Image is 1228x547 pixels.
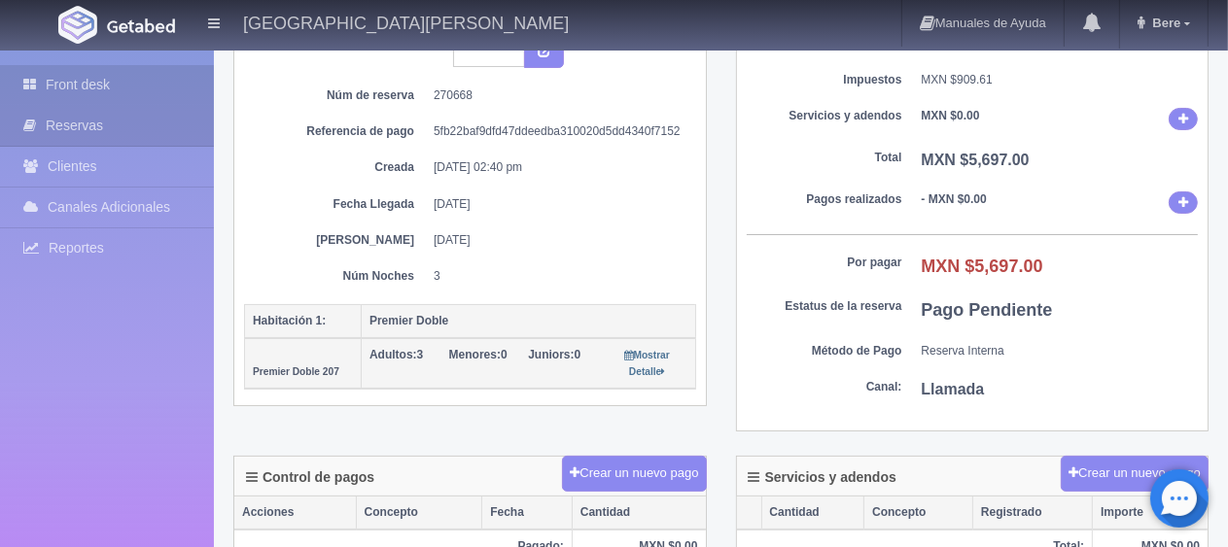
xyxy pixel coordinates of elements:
[259,268,414,285] dt: Núm Noches
[253,366,339,377] small: Premier Doble 207
[259,87,414,104] dt: Núm de reserva
[107,18,175,33] img: Getabed
[449,348,501,361] strong: Menores:
[434,196,682,213] dd: [DATE]
[1093,496,1208,530] th: Importe
[572,496,705,530] th: Cantidad
[1061,456,1209,492] button: Crear un nuevo cargo
[58,6,97,44] img: Getabed
[528,348,580,361] span: 0
[625,348,670,378] a: Mostrar Detalle
[434,123,682,140] dd: 5fb22baf9dfd47ddeedba310020d5dd4340f7152
[246,470,374,485] h4: Control de pagos
[922,192,987,206] b: - MXN $0.00
[356,496,482,530] th: Concepto
[1147,16,1180,30] span: Bere
[259,123,414,140] dt: Referencia de pago
[864,496,973,530] th: Concepto
[434,159,682,176] dd: [DATE] 02:40 pm
[369,348,417,361] strong: Adultos:
[747,298,902,315] dt: Estatus de la reserva
[922,256,1043,276] b: MXN $5,697.00
[922,152,1030,168] b: MXN $5,697.00
[434,232,682,249] dd: [DATE]
[482,496,573,530] th: Fecha
[362,304,696,338] th: Premier Doble
[747,108,902,124] dt: Servicios y adendos
[259,159,414,176] dt: Creada
[369,348,423,361] span: 3
[259,196,414,213] dt: Fecha Llegada
[922,343,1199,359] dd: Reserva Interna
[625,350,670,377] small: Mostrar Detalle
[747,343,902,359] dt: Método de Pago
[922,381,985,397] b: Llamada
[434,87,682,104] dd: 270668
[922,72,1199,88] dd: MXN $909.61
[922,109,980,122] b: MXN $0.00
[922,300,1053,320] b: Pago Pendiente
[747,255,902,271] dt: Por pagar
[761,496,864,530] th: Cantidad
[972,496,1092,530] th: Registrado
[434,268,682,285] dd: 3
[449,348,508,361] span: 0
[747,150,902,166] dt: Total
[259,232,414,249] dt: [PERSON_NAME]
[747,72,902,88] dt: Impuestos
[243,10,569,34] h4: [GEOGRAPHIC_DATA][PERSON_NAME]
[562,456,706,492] button: Crear un nuevo pago
[747,191,902,208] dt: Pagos realizados
[528,348,574,361] strong: Juniors:
[234,496,356,530] th: Acciones
[747,379,902,395] dt: Canal:
[749,470,896,485] h4: Servicios y adendos
[253,314,326,327] b: Habitación 1:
